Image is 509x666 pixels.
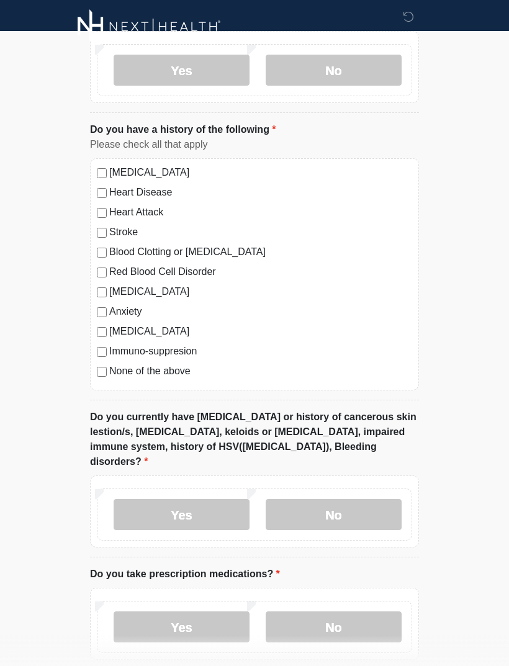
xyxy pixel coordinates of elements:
[97,287,107,297] input: [MEDICAL_DATA]
[90,137,419,152] div: Please check all that apply
[109,284,412,299] label: [MEDICAL_DATA]
[266,499,402,530] label: No
[109,185,412,200] label: Heart Disease
[97,347,107,357] input: Immuno-suppresion
[109,264,412,279] label: Red Blood Cell Disorder
[90,410,419,469] label: Do you currently have [MEDICAL_DATA] or history of cancerous skin lestion/s, [MEDICAL_DATA], kelo...
[97,268,107,277] input: Red Blood Cell Disorder
[90,122,276,137] label: Do you have a history of the following
[109,364,412,379] label: None of the above
[97,208,107,218] input: Heart Attack
[114,611,250,642] label: Yes
[97,307,107,317] input: Anxiety
[109,304,412,319] label: Anxiety
[114,499,250,530] label: Yes
[78,9,221,43] img: Next-Health Logo
[97,248,107,258] input: Blood Clotting or [MEDICAL_DATA]
[97,188,107,198] input: Heart Disease
[109,344,412,359] label: Immuno-suppresion
[114,55,250,86] label: Yes
[109,165,412,180] label: [MEDICAL_DATA]
[97,228,107,238] input: Stroke
[97,168,107,178] input: [MEDICAL_DATA]
[90,567,280,582] label: Do you take prescription medications?
[109,205,412,220] label: Heart Attack
[97,367,107,377] input: None of the above
[266,55,402,86] label: No
[109,324,412,339] label: [MEDICAL_DATA]
[109,245,412,259] label: Blood Clotting or [MEDICAL_DATA]
[266,611,402,642] label: No
[109,225,412,240] label: Stroke
[97,327,107,337] input: [MEDICAL_DATA]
